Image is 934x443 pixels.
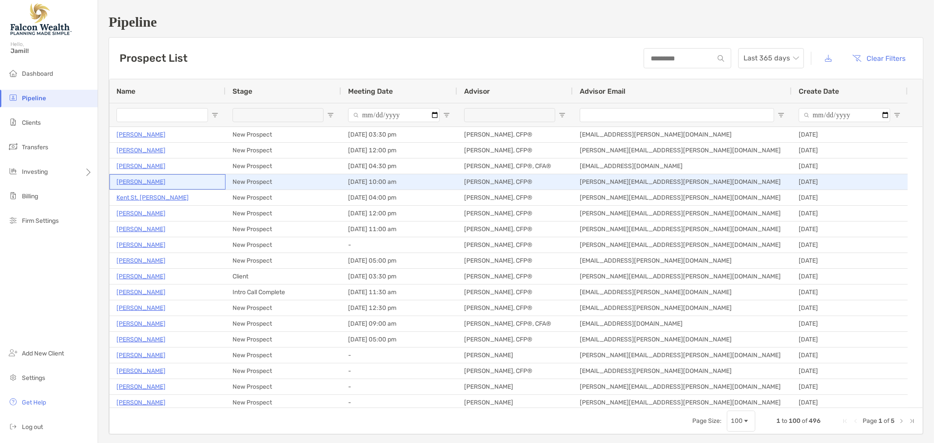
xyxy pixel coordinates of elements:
[226,190,341,205] div: New Prospect
[457,253,573,268] div: [PERSON_NAME], CFP®
[457,332,573,347] div: [PERSON_NAME], CFP®
[457,379,573,394] div: [PERSON_NAME]
[464,87,490,95] span: Advisor
[226,174,341,190] div: New Prospect
[573,174,792,190] div: [PERSON_NAME][EMAIL_ADDRESS][PERSON_NAME][DOMAIN_NAME]
[580,108,774,122] input: Advisor Email Filter Input
[457,221,573,237] div: [PERSON_NAME], CFP®
[573,269,792,284] div: [PERSON_NAME][EMAIL_ADDRESS][PERSON_NAME][DOMAIN_NAME]
[22,144,48,151] span: Transfers
[116,192,189,203] a: Kent St. [PERSON_NAME]
[792,332,908,347] div: [DATE]
[22,217,59,225] span: Firm Settings
[8,348,18,358] img: add_new_client icon
[457,174,573,190] div: [PERSON_NAME], CFP®
[116,334,166,345] p: [PERSON_NAME]
[341,348,457,363] div: -
[116,145,166,156] a: [PERSON_NAME]
[341,190,457,205] div: [DATE] 04:00 pm
[116,287,166,298] a: [PERSON_NAME]
[457,285,573,300] div: [PERSON_NAME], CFP®
[842,418,849,425] div: First Page
[792,190,908,205] div: [DATE]
[8,141,18,152] img: transfers icon
[22,168,48,176] span: Investing
[226,300,341,316] div: New Prospect
[8,117,18,127] img: clients icon
[457,237,573,253] div: [PERSON_NAME], CFP®
[116,255,166,266] a: [PERSON_NAME]
[341,300,457,316] div: [DATE] 12:30 pm
[341,269,457,284] div: [DATE] 03:30 pm
[116,129,166,140] p: [PERSON_NAME]
[909,418,916,425] div: Last Page
[789,417,800,425] span: 100
[573,253,792,268] div: [EMAIL_ADDRESS][PERSON_NAME][DOMAIN_NAME]
[457,143,573,158] div: [PERSON_NAME], CFP®
[116,397,166,408] a: [PERSON_NAME]
[792,174,908,190] div: [DATE]
[809,417,821,425] span: 496
[573,395,792,410] div: [PERSON_NAME][EMAIL_ADDRESS][PERSON_NAME][DOMAIN_NAME]
[341,158,457,174] div: [DATE] 04:30 pm
[341,379,457,394] div: -
[792,363,908,379] div: [DATE]
[22,374,45,382] span: Settings
[116,239,166,250] a: [PERSON_NAME]
[226,158,341,174] div: New Prospect
[226,269,341,284] div: Client
[11,47,92,55] span: Jamil!
[573,127,792,142] div: [EMAIL_ADDRESS][PERSON_NAME][DOMAIN_NAME]
[457,300,573,316] div: [PERSON_NAME], CFP®
[116,381,166,392] a: [PERSON_NAME]
[727,411,755,432] div: Page Size
[233,87,252,95] span: Stage
[744,49,799,68] span: Last 365 days
[226,127,341,142] div: New Prospect
[846,49,913,68] button: Clear Filters
[116,208,166,219] a: [PERSON_NAME]
[341,285,457,300] div: [DATE] 11:30 am
[778,112,785,119] button: Open Filter Menu
[792,221,908,237] div: [DATE]
[898,418,905,425] div: Next Page
[348,108,440,122] input: Meeting Date Filter Input
[731,417,743,425] div: 100
[878,417,882,425] span: 1
[891,417,895,425] span: 5
[573,221,792,237] div: [PERSON_NAME][EMAIL_ADDRESS][PERSON_NAME][DOMAIN_NAME]
[226,348,341,363] div: New Prospect
[116,271,166,282] p: [PERSON_NAME]
[116,302,166,313] a: [PERSON_NAME]
[457,206,573,221] div: [PERSON_NAME], CFP®
[776,417,780,425] span: 1
[11,4,72,35] img: Falcon Wealth Planning Logo
[116,224,166,235] p: [PERSON_NAME]
[559,112,566,119] button: Open Filter Menu
[341,206,457,221] div: [DATE] 12:00 pm
[8,372,18,383] img: settings icon
[341,395,457,410] div: -
[802,417,807,425] span: of
[792,269,908,284] div: [DATE]
[226,363,341,379] div: New Prospect
[226,285,341,300] div: Intro Call Complete
[580,87,625,95] span: Advisor Email
[792,316,908,331] div: [DATE]
[884,417,889,425] span: of
[116,176,166,187] a: [PERSON_NAME]
[116,366,166,376] a: [PERSON_NAME]
[457,269,573,284] div: [PERSON_NAME], CFP®
[792,300,908,316] div: [DATE]
[116,161,166,172] a: [PERSON_NAME]
[894,112,901,119] button: Open Filter Menu
[573,348,792,363] div: [PERSON_NAME][EMAIL_ADDRESS][PERSON_NAME][DOMAIN_NAME]
[116,108,208,122] input: Name Filter Input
